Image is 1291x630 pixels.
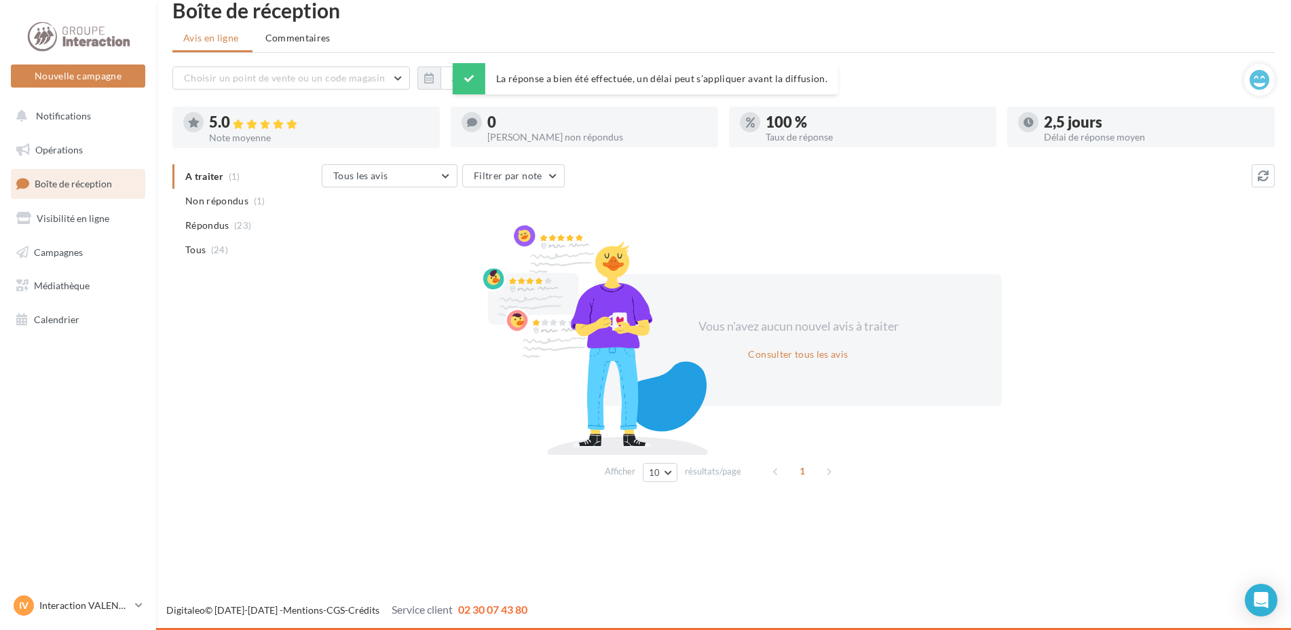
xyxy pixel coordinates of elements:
div: Open Intercom Messenger [1245,584,1277,616]
span: Tous les avis [333,170,388,181]
div: 5.0 [209,115,429,130]
span: IV [19,599,29,612]
span: Non répondus [185,194,248,208]
a: CGS [326,604,345,616]
span: Service client [392,603,453,616]
a: Visibilité en ligne [8,204,148,233]
span: © [DATE]-[DATE] - - - [166,604,527,616]
span: (23) [234,220,251,231]
span: Campagnes [34,246,83,257]
span: 1 [791,460,813,482]
span: Répondus [185,219,229,232]
a: Calendrier [8,305,148,334]
div: Taux de réponse [766,132,986,142]
a: Digitaleo [166,604,205,616]
button: Tous les avis [322,164,457,187]
span: (1) [254,196,265,206]
button: Au total [417,67,500,90]
button: 10 [643,463,677,482]
div: La réponse a bien été effectuée, un délai peut s’appliquer avant la diffusion. [453,63,838,94]
span: Afficher [605,465,635,478]
div: Note moyenne [209,133,429,143]
div: 100 % [766,115,986,130]
span: Opérations [35,144,83,155]
div: [PERSON_NAME] non répondus [487,132,707,142]
span: (24) [211,244,228,255]
p: Interaction VALENCE [39,599,130,612]
button: Nouvelle campagne [11,64,145,88]
span: Médiathèque [34,280,90,291]
span: 02 30 07 43 80 [458,603,527,616]
div: Délai de réponse moyen [1044,132,1264,142]
a: IV Interaction VALENCE [11,593,145,618]
span: Tous [185,243,206,257]
button: Au total [441,67,500,90]
a: Boîte de réception [8,169,148,198]
a: Crédits [348,604,379,616]
span: Commentaires [265,31,331,45]
a: Campagnes [8,238,148,267]
a: Mentions [283,604,323,616]
a: Médiathèque [8,272,148,300]
div: 2,5 jours [1044,115,1264,130]
span: Notifications [36,110,91,122]
a: Opérations [8,136,148,164]
button: Choisir un point de vente ou un code magasin [172,67,410,90]
span: 10 [649,467,660,478]
div: 0 [487,115,707,130]
div: Vous n'avez aucun nouvel avis à traiter [681,318,915,335]
span: résultats/page [685,465,741,478]
span: Choisir un point de vente ou un code magasin [184,72,385,84]
span: Boîte de réception [35,178,112,189]
span: Calendrier [34,314,79,325]
button: Filtrer par note [462,164,565,187]
button: Notifications [8,102,143,130]
button: Consulter tous les avis [743,346,853,363]
span: Visibilité en ligne [37,212,109,224]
